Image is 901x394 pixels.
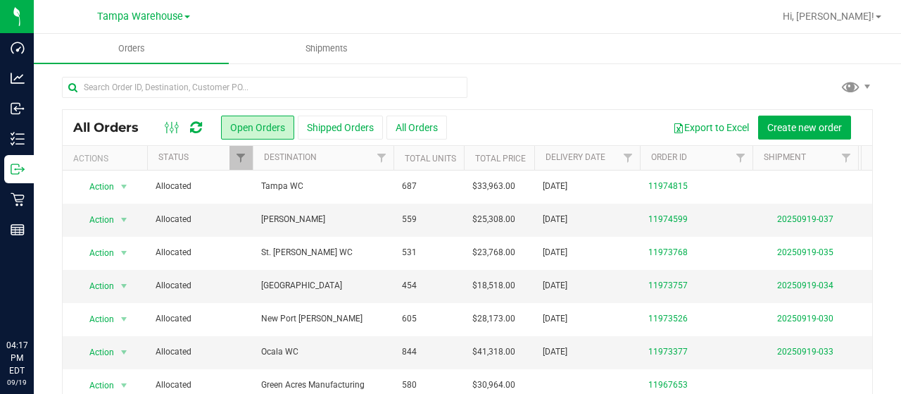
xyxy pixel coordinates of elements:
span: $18,518.00 [472,279,515,293]
a: Delivery Date [546,152,605,162]
a: Shipment [764,152,806,162]
span: Allocated [156,213,244,226]
a: 20250919-035 [777,247,833,257]
a: 20250919-033 [777,347,833,357]
span: select [115,276,133,296]
button: Open Orders [221,116,294,140]
span: select [115,177,133,197]
a: 11973768 [648,246,688,259]
a: Orders [34,34,229,63]
button: Shipped Orders [298,116,383,140]
div: Actions [73,154,141,164]
inline-svg: Analytics [11,71,25,85]
span: St. [PERSON_NAME] WC [261,246,385,259]
a: Total Units [405,154,456,164]
inline-svg: Dashboard [11,41,25,55]
a: Shipments [229,34,424,63]
span: Action [77,343,115,362]
a: Status [158,152,189,162]
span: [DATE] [543,279,567,293]
span: 687 [402,180,417,193]
span: 36 [867,309,890,329]
span: $30,964.00 [472,378,515,392]
a: 11973526 [648,312,688,326]
a: 11974599 [648,213,688,226]
span: 32 [867,242,890,263]
a: Filter [835,146,858,170]
span: [DATE] [543,312,567,326]
a: Order ID [651,152,687,162]
p: 09/19 [6,377,27,388]
inline-svg: Retail [11,192,25,207]
a: 20250919-034 [777,281,833,290]
span: 844 [402,345,417,359]
span: Action [77,243,115,263]
span: [DATE] [543,246,567,259]
span: All Orders [73,120,153,135]
span: Tampa Warehouse [97,11,183,23]
a: 11973377 [648,345,688,359]
span: 50 [867,342,890,362]
button: All Orders [386,116,447,140]
a: Destination [264,152,317,162]
span: Allocated [156,246,244,259]
a: 11973757 [648,279,688,293]
span: Shipments [286,42,367,55]
iframe: Resource center unread badge [42,279,58,296]
span: select [115,309,133,329]
span: Allocated [156,180,244,193]
a: 11967653 [648,378,688,392]
span: Hi, [PERSON_NAME]! [783,11,874,22]
inline-svg: Reports [11,223,25,237]
span: Action [77,210,115,230]
span: [DATE] [543,213,567,226]
span: 531 [402,246,417,259]
span: [DATE] [543,180,567,193]
button: Create new order [758,116,851,140]
a: Total Price [475,154,526,164]
input: Search Order ID, Destination, Customer PO... [62,77,467,98]
span: Tampa WC [261,180,385,193]
span: Green Acres Manufacturing [261,378,385,392]
span: 605 [402,312,417,326]
a: Filter [229,146,253,170]
a: 20250919-037 [777,214,833,224]
iframe: Resource center [14,281,56,324]
a: 20250919-030 [777,314,833,324]
a: Filter [729,146,752,170]
span: select [115,343,133,362]
inline-svg: Outbound [11,162,25,176]
span: Create new order [767,122,842,133]
inline-svg: Inbound [11,101,25,116]
span: Allocated [156,378,244,392]
span: $33,963.00 [472,180,515,193]
a: 11974815 [648,180,688,193]
span: select [115,243,133,263]
span: 34 [867,209,890,230]
span: Allocated [156,345,244,359]
span: [DATE] [543,345,567,359]
span: $41,318.00 [472,345,515,359]
span: Ocala WC [261,345,385,359]
span: New Port [PERSON_NAME] [261,312,385,326]
span: $28,173.00 [472,312,515,326]
span: [GEOGRAPHIC_DATA] [261,279,385,293]
span: [PERSON_NAME] [261,213,385,226]
span: 580 [402,378,417,392]
button: Export to Excel [664,116,758,140]
span: 559 [402,213,417,226]
span: Action [77,177,115,197]
p: 04:17 PM EDT [6,339,27,377]
span: $23,768.00 [472,246,515,259]
span: $25,308.00 [472,213,515,226]
span: Allocated [156,312,244,326]
span: 41 [867,176,890,197]
span: 454 [402,279,417,293]
span: 24 [867,276,890,296]
span: select [115,210,133,230]
a: Filter [370,146,393,170]
span: Action [77,309,115,329]
span: Orders [99,42,164,55]
inline-svg: Inventory [11,132,25,146]
span: Allocated [156,279,244,293]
